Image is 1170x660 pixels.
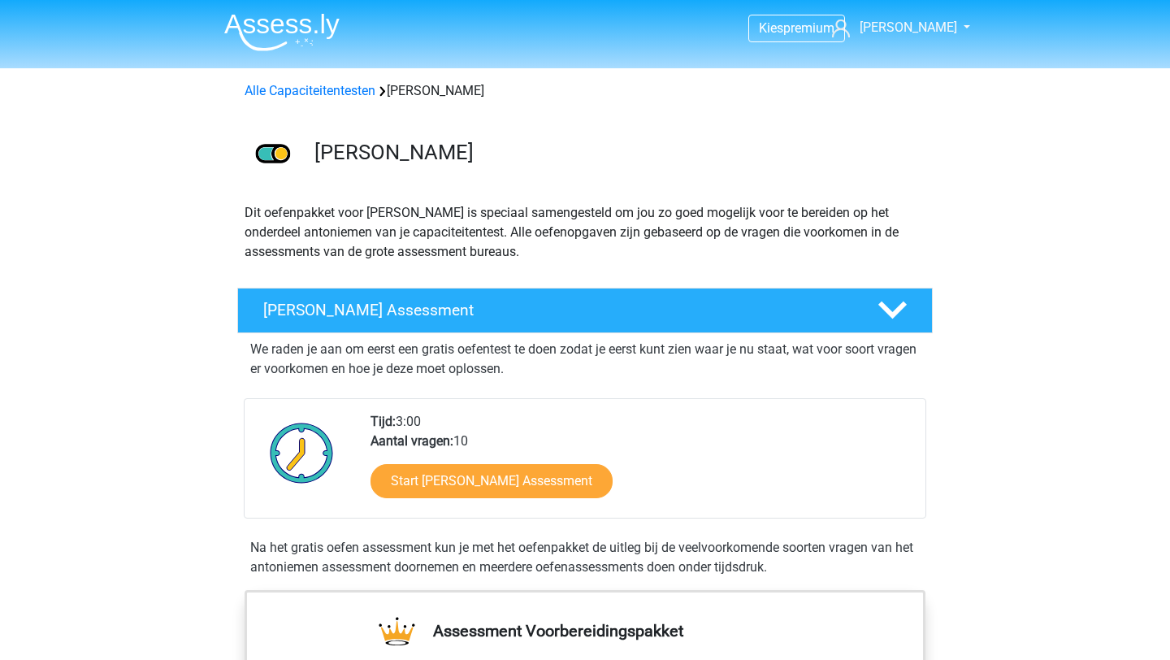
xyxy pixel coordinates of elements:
b: Aantal vragen: [370,433,453,449]
p: Dit oefenpakket voor [PERSON_NAME] is speciaal samengesteld om jou zo goed mogelijk voor te berei... [245,203,925,262]
p: We raden je aan om eerst een gratis oefentest te doen zodat je eerst kunt zien waar je nu staat, ... [250,340,920,379]
img: antoniemen [238,120,307,189]
a: [PERSON_NAME] Assessment [231,288,939,333]
div: Na het gratis oefen assessment kun je met het oefenpakket de uitleg bij de veelvoorkomende soorte... [244,538,926,577]
h4: [PERSON_NAME] Assessment [263,301,851,319]
div: [PERSON_NAME] [238,81,932,101]
a: Kiespremium [749,17,844,39]
span: Kies [759,20,783,36]
div: 3:00 10 [358,412,925,518]
img: Assessly [224,13,340,51]
a: Start [PERSON_NAME] Assessment [370,464,613,498]
b: Tijd: [370,414,396,429]
a: Alle Capaciteitentesten [245,83,375,98]
img: Klok [261,412,343,493]
h3: [PERSON_NAME] [314,140,920,165]
span: premium [783,20,834,36]
a: [PERSON_NAME] [825,18,959,37]
span: [PERSON_NAME] [860,20,957,35]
